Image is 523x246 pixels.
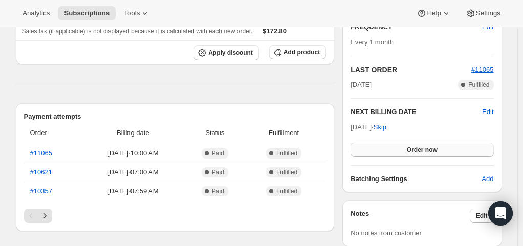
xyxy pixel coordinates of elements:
h2: NEXT BILLING DATE [351,107,482,117]
span: Fulfilled [276,149,297,158]
span: [DATE] [351,80,372,90]
span: Sales tax (if applicable) is not displayed because it is calculated with each new order. [22,28,253,35]
button: Add [475,171,499,187]
button: Skip [367,119,393,136]
span: [DATE] · [351,123,386,131]
h2: Payment attempts [24,111,326,122]
div: Open Intercom Messenger [488,201,513,226]
a: #11065 [30,149,52,157]
span: [DATE] · 07:59 AM [84,186,182,196]
span: Order now [407,146,438,154]
a: #11065 [471,65,493,73]
span: Fulfilled [276,168,297,176]
span: Apply discount [208,49,253,57]
button: Edit [470,209,494,223]
span: Billing date [84,128,182,138]
span: Help [427,9,441,17]
span: Paid [212,168,224,176]
span: Subscriptions [64,9,110,17]
a: #10357 [30,187,52,195]
span: Tools [124,9,140,17]
span: Add [482,174,493,184]
h2: FREQUENCY [351,22,482,32]
button: Apply discount [194,45,259,60]
button: Edit [482,107,493,117]
button: #11065 [471,64,493,75]
span: Add product [284,48,320,56]
nav: Pagination [24,209,326,223]
span: $172.80 [263,27,287,35]
span: Edit [482,22,493,32]
button: Subscriptions [58,6,116,20]
th: Order [24,122,81,144]
span: No notes from customer [351,229,422,237]
span: Fulfillment [248,128,320,138]
h6: Batching Settings [351,174,482,184]
span: Analytics [23,9,50,17]
h3: Notes [351,209,470,223]
button: Tools [118,6,156,20]
span: Edit [476,212,488,220]
button: Next [38,209,52,223]
button: Settings [460,6,507,20]
button: Edit [476,19,499,35]
span: Skip [374,122,386,132]
span: Fulfilled [276,187,297,195]
span: Fulfilled [468,81,489,89]
span: Paid [212,187,224,195]
span: Every 1 month [351,38,394,46]
span: Paid [212,149,224,158]
span: [DATE] · 07:00 AM [84,167,182,177]
button: Help [410,6,457,20]
span: [DATE] · 10:00 AM [84,148,182,159]
button: Analytics [16,6,56,20]
span: Settings [476,9,500,17]
span: Status [188,128,242,138]
button: Add product [269,45,326,59]
a: #10621 [30,168,52,176]
h2: LAST ORDER [351,64,471,75]
button: Order now [351,143,493,157]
